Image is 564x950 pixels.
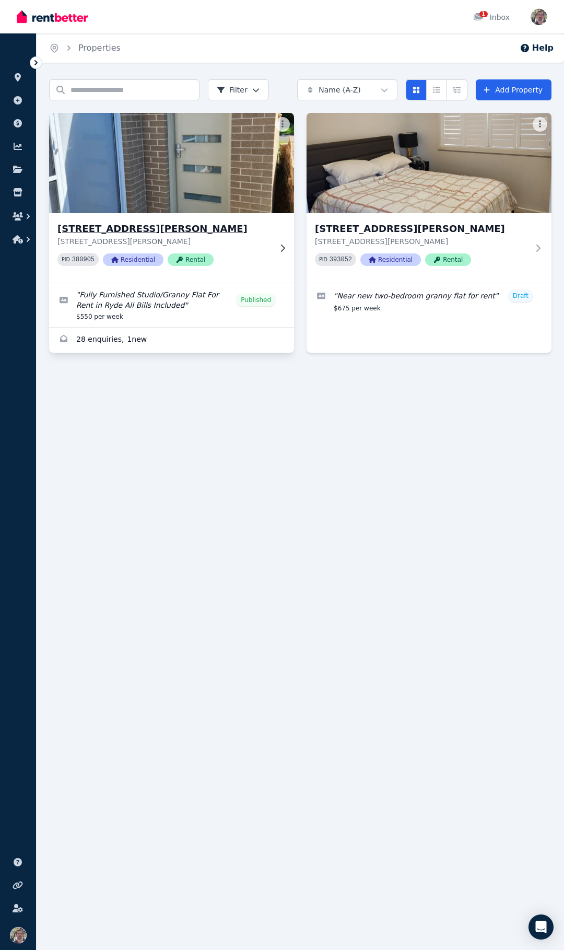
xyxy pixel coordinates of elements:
div: View options [406,79,467,100]
span: Rental [168,253,214,266]
img: Roustam Akhmetov [10,927,27,944]
a: Enquiries for 5 Jones St, Ryde [49,328,294,353]
img: Roustam Akhmetov [531,8,547,25]
small: PID [319,257,327,262]
img: 5 Jones St, Ryde [43,110,300,216]
button: Help [520,42,554,54]
small: PID [62,257,70,262]
div: Open Intercom Messenger [528,914,554,940]
button: Name (A-Z) [297,79,397,100]
span: Residential [360,253,421,266]
p: [STREET_ADDRESS][PERSON_NAME] [315,236,528,247]
span: Name (A-Z) [319,85,361,95]
span: 1 [479,11,488,17]
a: Edit listing: Fully Furnished Studio/Granny Flat For Rent in Ryde All Bills Included [49,283,294,327]
a: Properties [78,43,121,53]
a: Add Property [476,79,551,100]
span: Residential [103,253,163,266]
button: More options [533,117,547,132]
span: Rental [425,253,471,266]
div: Inbox [473,12,510,22]
a: Edit listing: Near new two-bedroom granny flat for rent [307,283,551,319]
img: 5A Jones St, Ryde [307,113,551,213]
img: RentBetter [17,9,88,25]
a: 5 Jones St, Ryde[STREET_ADDRESS][PERSON_NAME][STREET_ADDRESS][PERSON_NAME]PID 380905ResidentialRe... [49,113,294,283]
h3: [STREET_ADDRESS][PERSON_NAME] [57,222,271,236]
a: 5A Jones St, Ryde[STREET_ADDRESS][PERSON_NAME][STREET_ADDRESS][PERSON_NAME]PID 393052ResidentialR... [307,113,551,283]
button: Compact list view [426,79,447,100]
code: 380905 [72,256,95,263]
button: Filter [208,79,269,100]
h3: [STREET_ADDRESS][PERSON_NAME] [315,222,528,236]
span: Filter [217,85,248,95]
button: More options [275,117,290,132]
button: Expanded list view [446,79,467,100]
nav: Breadcrumb [37,33,133,63]
p: [STREET_ADDRESS][PERSON_NAME] [57,236,271,247]
code: 393052 [330,256,352,263]
button: Card view [406,79,427,100]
